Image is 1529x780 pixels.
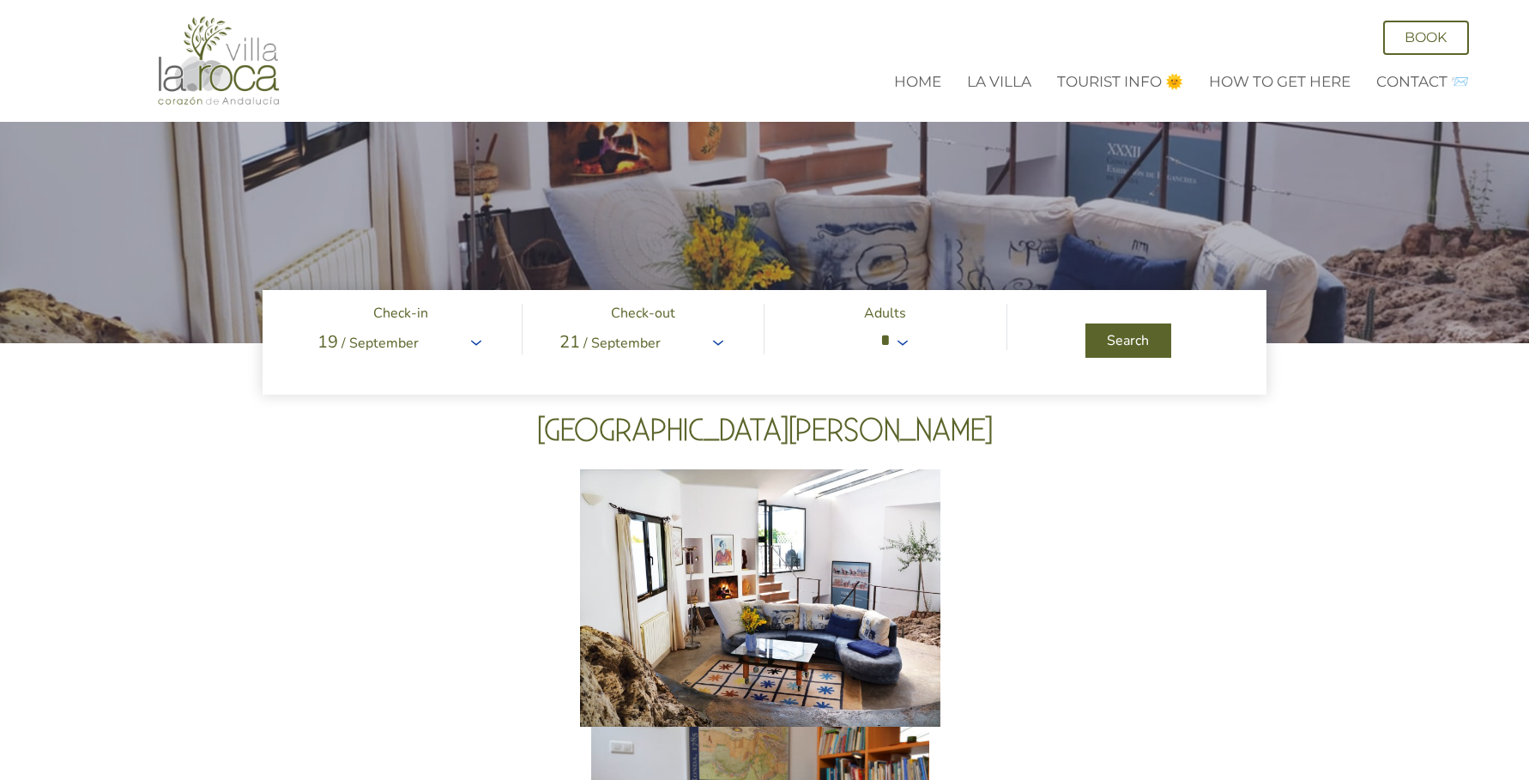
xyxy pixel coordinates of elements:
h2: [GEOGRAPHIC_DATA][PERSON_NAME] [21,415,1508,449]
a: Book [1383,21,1469,55]
a: How to get here [1209,73,1351,90]
a: La Villa [967,73,1031,90]
img: spacious living with wood fire place [580,469,940,727]
img: Villa La Roca - A fusion of modern and classical Andalucian architecture [154,15,283,106]
a: Tourist Info 🌞 [1057,73,1183,90]
button: Search [1085,323,1171,358]
a: Home [894,73,941,90]
a: Contact 📨 [1376,73,1469,90]
div: Search [1101,334,1156,348]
